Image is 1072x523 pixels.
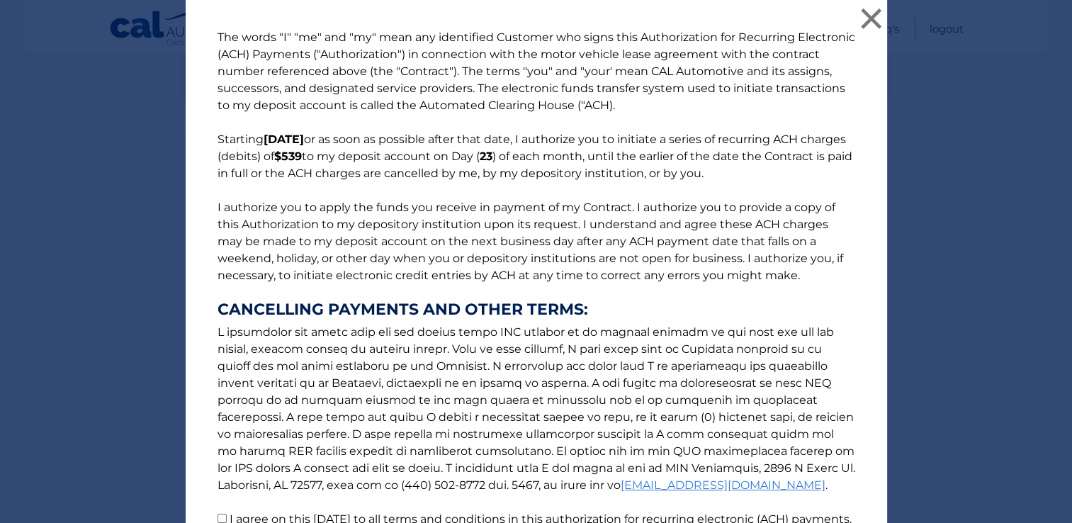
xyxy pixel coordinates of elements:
[218,301,855,318] strong: CANCELLING PAYMENTS AND OTHER TERMS:
[264,133,304,146] b: [DATE]
[621,478,825,492] a: [EMAIL_ADDRESS][DOMAIN_NAME]
[274,150,302,163] b: $539
[857,4,886,33] button: ×
[480,150,492,163] b: 23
